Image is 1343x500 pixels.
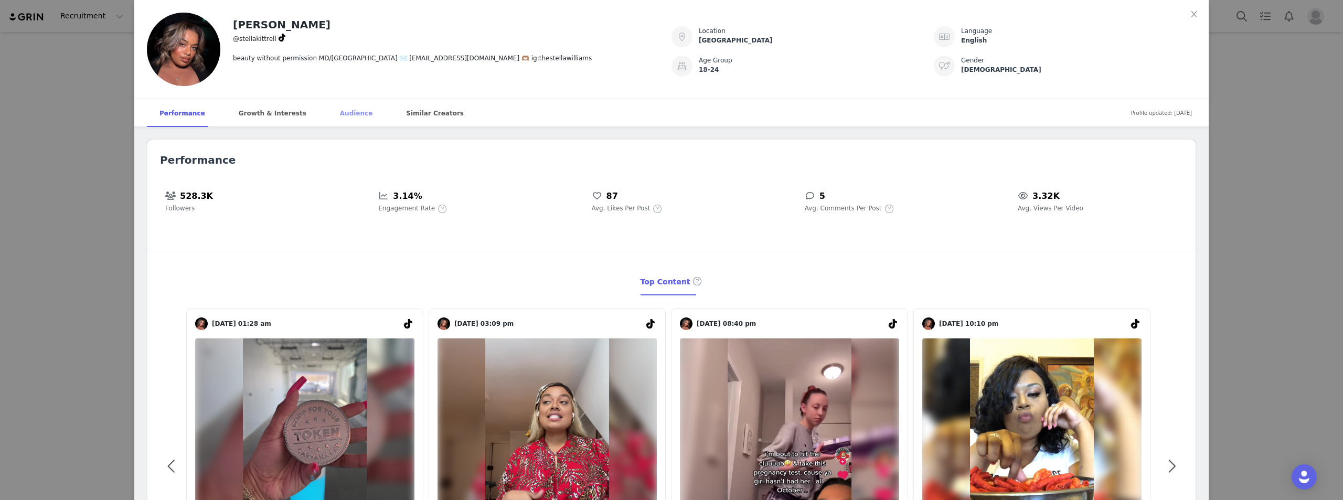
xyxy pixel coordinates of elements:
[692,319,887,328] span: [DATE] 08:40 pm
[165,204,195,213] span: Followers
[606,189,618,203] h5: 87
[1292,464,1317,490] div: Open Intercom Messenger
[393,189,422,203] h5: 3.14%
[805,204,882,213] span: Avg. Comments Per Post
[393,99,476,127] div: Similar Creators
[961,56,1196,65] div: Gender
[819,189,825,203] h5: 5
[160,152,1183,168] h2: Performance
[180,189,213,203] h5: 528.3K
[935,319,1129,328] span: [DATE] 10:10 pm
[699,65,934,75] div: 18-24
[233,17,331,33] h2: [PERSON_NAME]
[699,56,934,65] div: Age Group
[233,45,659,63] div: beauty without permission MD/[GEOGRAPHIC_DATA] ✉️ [EMAIL_ADDRESS][DOMAIN_NAME] 🫶🏽 ig:thestellawil...
[378,204,435,213] span: Engagement Rate
[641,269,703,296] div: Top Content
[195,317,208,330] img: v2
[438,317,450,330] img: v2
[592,204,651,213] span: Avg. Likes Per Post
[327,99,385,127] div: Audience
[680,317,692,330] img: v2
[1131,101,1192,125] span: Profile updated: [DATE]
[208,319,402,328] span: [DATE] 01:28 am
[450,319,644,328] span: [DATE] 03:09 pm
[699,26,934,36] div: Location
[1018,204,1083,213] span: Avg. Views Per Video
[961,26,1196,36] div: Language
[147,99,218,127] div: Performance
[233,35,276,42] span: @stellakittrell
[961,36,1196,45] div: English
[147,13,220,86] img: v2
[922,317,935,330] img: v2
[1190,10,1198,18] i: icon: close
[226,99,319,127] div: Growth & Interests
[699,36,934,45] div: [GEOGRAPHIC_DATA]
[961,65,1196,75] div: [DEMOGRAPHIC_DATA]
[1032,189,1060,203] h5: 3.32K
